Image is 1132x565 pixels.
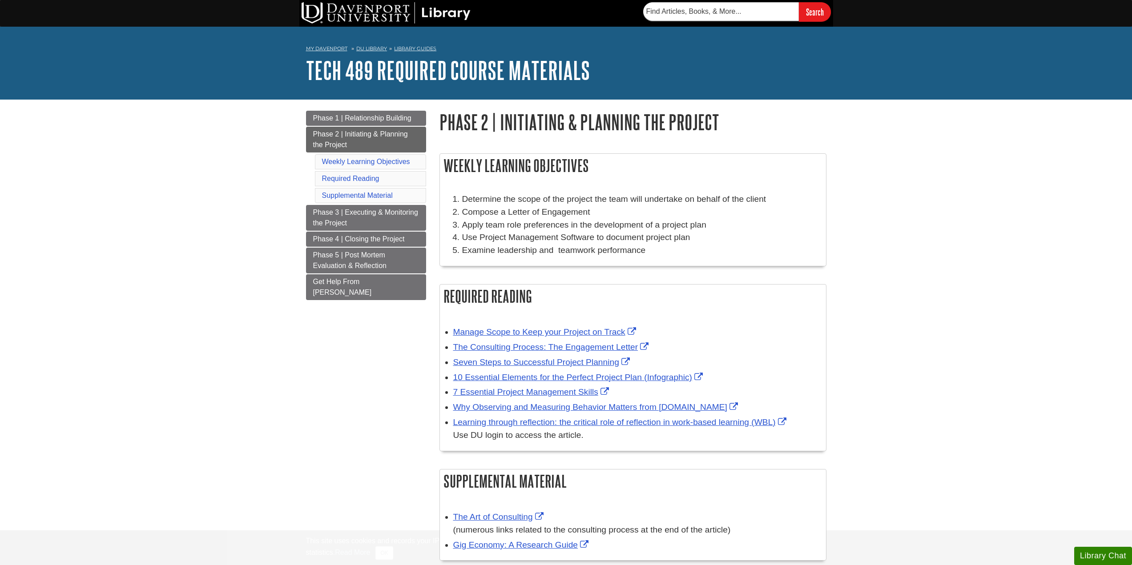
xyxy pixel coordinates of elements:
span: Phase 1 | Relationship Building [313,114,411,122]
span: Phase 4 | Closing the Project [313,235,405,243]
a: Required Reading [322,175,379,182]
input: Search [799,2,831,21]
nav: breadcrumb [306,43,826,57]
h2: Weekly Learning Objectives [440,154,826,177]
span: Get Help From [PERSON_NAME] [313,278,372,296]
a: Phase 4 | Closing the Project [306,232,426,247]
a: Weekly Learning Objectives [322,158,410,165]
div: Use DU login to access the article. [453,429,822,442]
a: Phase 5 | Post Mortem Evaluation & Reflection [306,248,426,273]
div: (numerous links related to the consulting process at the end of the article) [453,524,822,537]
a: Link opens in new window [453,342,651,352]
a: Link opens in new window [453,540,591,549]
img: DU Library [302,2,471,24]
button: Library Chat [1074,547,1132,565]
h2: Required Reading [440,285,826,308]
a: Link opens in new window [453,327,638,337]
a: Link opens in new window [453,357,632,367]
li: Apply team role preferences in the development of a project plan [462,219,822,232]
a: Get Help From [PERSON_NAME] [306,274,426,300]
a: Link opens in new window [453,402,740,412]
li: Determine the scope of the project the team will undertake on behalf of the client [462,193,822,206]
h1: Phase 2 | Initiating & Planning the Project [439,111,826,133]
a: My Davenport [306,45,347,52]
div: Guide Page Menu [306,111,426,300]
span: Phase 3 | Executing & Monitoring the Project [313,208,418,227]
a: Link opens in new window [453,373,705,382]
a: Phase 2 | Initiating & Planning the Project [306,127,426,152]
li: Compose a Letter of Engagement [462,206,822,219]
button: Close [375,546,393,560]
li: Examine leadership and teamwork performance [462,244,822,257]
span: Phase 5 | Post Mortem Evaluation & Reflection [313,251,387,269]
a: Library Guides [394,45,436,52]
input: Find Articles, Books, & More... [643,2,799,21]
a: TECH 489 Required Course Materials [306,56,590,84]
form: Searches DU Library's articles, books, and more [643,2,831,21]
a: DU Library [356,45,387,52]
a: Phase 1 | Relationship Building [306,111,426,126]
a: Phase 3 | Executing & Monitoring the Project [306,205,426,231]
a: Link opens in new window [453,417,789,427]
a: Supplemental Material [322,192,393,199]
a: Read More [335,549,370,556]
li: Use Project Management Software to document project plan [462,231,822,244]
span: Phase 2 | Initiating & Planning the Project [313,130,408,148]
a: Link opens in new window [453,512,546,521]
a: Link opens in new window [453,387,611,397]
h2: Supplemental Material [440,469,826,493]
div: This site uses cookies and records your IP address for usage statistics. Additionally, we use Goo... [306,536,826,560]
